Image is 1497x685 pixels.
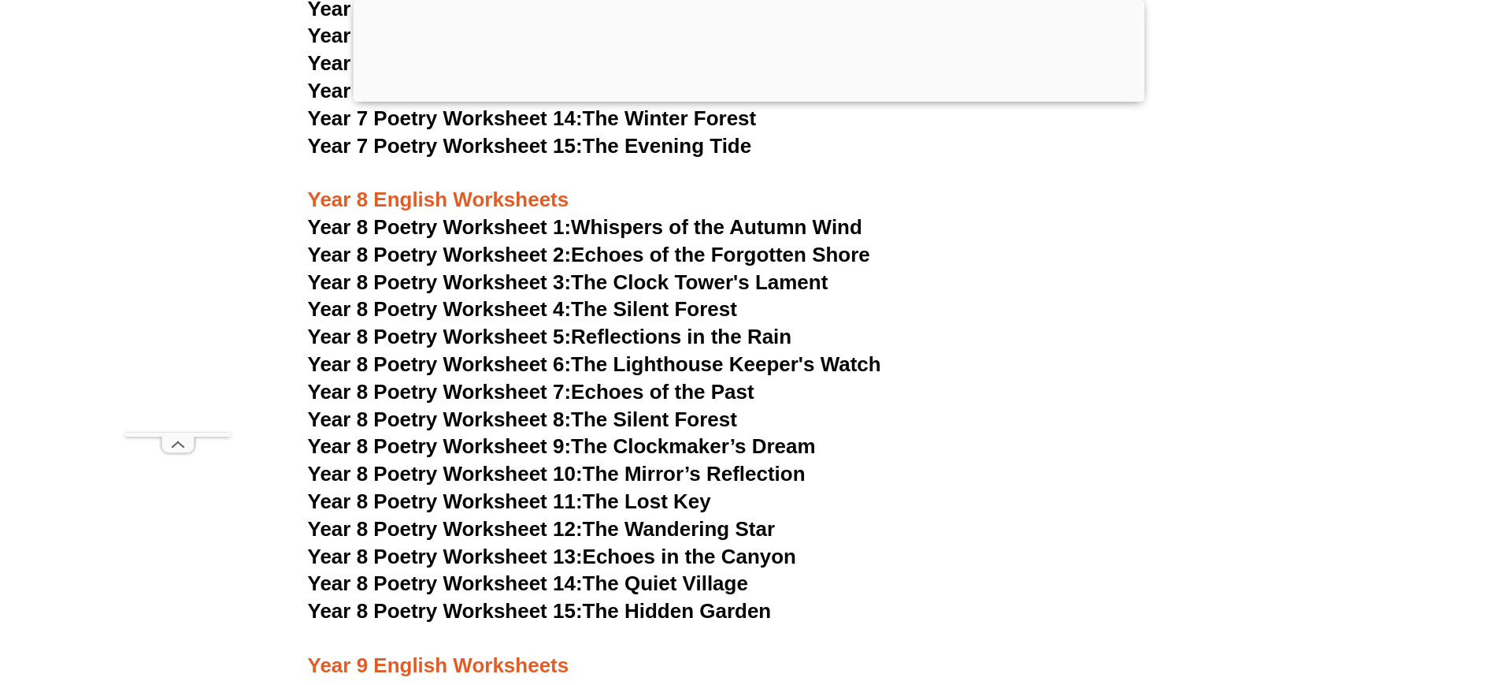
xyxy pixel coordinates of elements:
[308,490,583,513] span: Year 8 Poetry Worksheet 11:
[308,297,572,321] span: Year 8 Poetry Worksheet 4:
[124,34,231,433] iframe: Advertisement
[308,490,711,513] a: Year 8 Poetry Worksheet 11:The Lost Key
[308,243,572,266] span: Year 8 Poetry Worksheet 2:
[308,79,802,102] a: Year 7 Poetry Worksheet 13:The Distant Mountains
[308,462,583,486] span: Year 8 Poetry Worksheet 10:
[308,599,772,623] a: Year 8 Poetry Worksheet 15:The Hidden Garden
[308,24,784,47] a: Year 7 Poetry Worksheet 11:The Moonlit Meadow
[308,571,583,595] span: Year 8 Poetry Worksheet 14:
[308,51,755,75] a: Year 7 Poetry Worksheet 12:The Morning Rain
[308,325,572,348] span: Year 8 Poetry Worksheet 5:
[308,106,757,130] a: Year 7 Poetry Worksheet 14:The Winter Forest
[308,545,583,568] span: Year 8 Poetry Worksheet 13:
[308,106,583,130] span: Year 7 Poetry Worksheet 14:
[308,380,572,404] span: Year 8 Poetry Worksheet 7:
[308,134,583,158] span: Year 7 Poetry Worksheet 15:
[308,215,572,239] span: Year 8 Poetry Worksheet 1:
[308,270,828,294] a: Year 8 Poetry Worksheet 3:The Clock Tower's Lament
[308,352,572,376] span: Year 8 Poetry Worksheet 6:
[308,599,583,623] span: Year 8 Poetry Worksheet 15:
[308,79,583,102] span: Year 7 Poetry Worksheet 13:
[308,545,797,568] a: Year 8 Poetry Worksheet 13:Echoes in the Canyon
[308,297,737,321] a: Year 8 Poetry Worksheet 4:The Silent Forest
[308,270,572,294] span: Year 8 Poetry Worksheet 3:
[308,24,583,47] span: Year 7 Poetry Worksheet 11:
[308,434,816,458] a: Year 8 Poetry Worksheet 9:The Clockmaker’s Dream
[308,325,792,348] a: Year 8 Poetry Worksheet 5:Reflections in the Rain
[308,571,748,595] a: Year 8 Poetry Worksheet 14:The Quiet Village
[308,51,583,75] span: Year 7 Poetry Worksheet 12:
[308,408,737,431] a: Year 8 Poetry Worksheet 8:The Silent Forest
[308,215,862,239] a: Year 8 Poetry Worksheet 1:Whispers of the Autumn Wind
[308,243,870,266] a: Year 8 Poetry Worksheet 2:Echoes of the Forgotten Shore
[308,462,806,486] a: Year 8 Poetry Worksheet 10:The Mirror’s Reflection
[308,352,881,376] a: Year 8 Poetry Worksheet 6:The Lighthouse Keeper's Watch
[308,517,583,541] span: Year 8 Poetry Worksheet 12:
[308,380,754,404] a: Year 8 Poetry Worksheet 7:Echoes of the Past
[308,626,1190,679] h3: Year 9 English Worksheets
[308,434,572,458] span: Year 8 Poetry Worksheet 9:
[308,134,752,158] a: Year 7 Poetry Worksheet 15:The Evening Tide
[308,517,776,541] a: Year 8 Poetry Worksheet 12:The Wandering Star
[1235,507,1497,685] iframe: Chat Widget
[308,408,572,431] span: Year 8 Poetry Worksheet 8:
[308,160,1190,214] h3: Year 8 English Worksheets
